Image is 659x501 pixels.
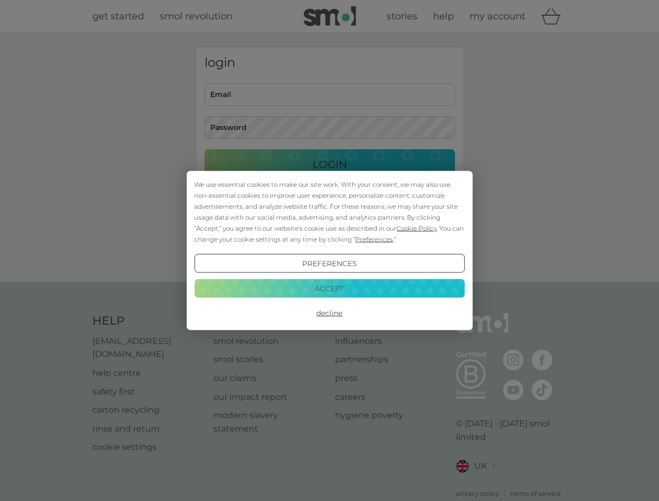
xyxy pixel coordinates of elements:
[194,279,464,297] button: Accept
[194,304,464,323] button: Decline
[194,179,464,245] div: We use essential cookies to make our site work. With your consent, we may also use non-essential ...
[355,235,393,243] span: Preferences
[397,224,437,232] span: Cookie Policy
[186,171,472,330] div: Cookie Consent Prompt
[194,254,464,273] button: Preferences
